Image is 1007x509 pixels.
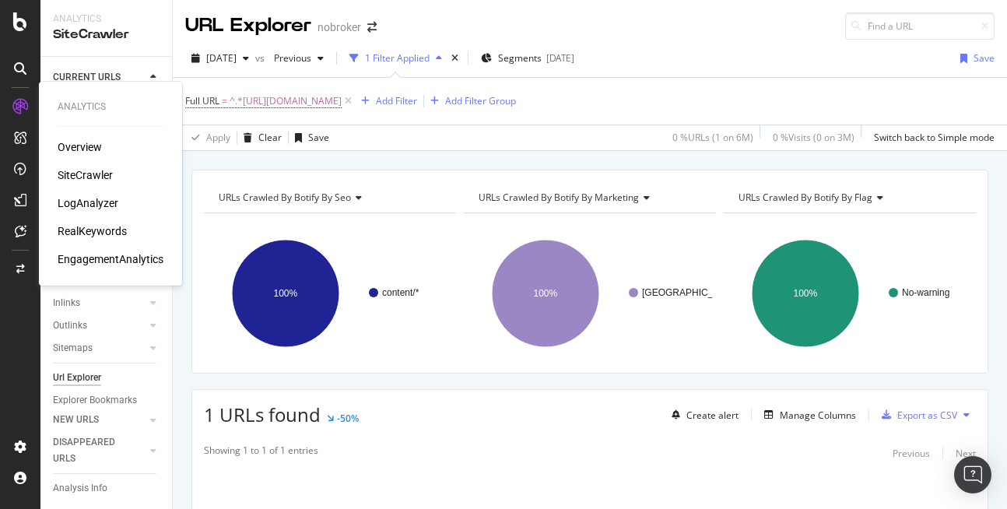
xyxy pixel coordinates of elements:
button: 1 Filter Applied [343,46,448,71]
a: DISAPPEARED URLS [53,434,146,467]
input: Find a URL [845,12,995,40]
a: RealKeywords [58,223,127,239]
div: Analytics [53,12,160,26]
div: Next [956,447,976,460]
text: [GEOGRAPHIC_DATA] [642,287,739,298]
text: No-warning [902,287,949,298]
div: Analysis Info [53,480,107,497]
text: 100% [793,288,817,299]
button: Save [954,46,995,71]
a: Outlinks [53,318,146,334]
div: NEW URLS [53,412,99,428]
div: Clear [258,131,282,144]
a: Explorer Bookmarks [53,392,161,409]
button: Next [956,444,976,462]
div: Previous [893,447,930,460]
div: Export as CSV [897,409,957,422]
button: Previous [893,444,930,462]
div: Add Filter [376,94,417,107]
a: Url Explorer [53,370,161,386]
div: times [448,51,461,66]
span: vs [255,51,268,65]
svg: A chart. [724,226,972,361]
button: [DATE] [185,46,255,71]
div: arrow-right-arrow-left [367,22,377,33]
h4: URLs Crawled By Botify By flag [735,185,962,210]
button: Apply [185,125,230,150]
svg: A chart. [464,226,712,361]
span: URLs Crawled By Botify By seo [219,191,351,204]
div: Inlinks [53,295,80,311]
button: Save [289,125,329,150]
span: 1 URLs found [204,402,321,427]
button: Clear [237,125,282,150]
div: Add Filter Group [445,94,516,107]
div: URL Explorer [185,12,311,39]
span: ^.*[URL][DOMAIN_NAME] [230,90,342,112]
div: [DATE] [546,51,574,65]
button: Export as CSV [875,402,957,427]
span: Segments [498,51,542,65]
div: Save [974,51,995,65]
div: 0 % Visits ( 0 on 3M ) [773,131,854,144]
h4: URLs Crawled By Botify By marketing [475,185,702,210]
button: Previous [268,46,330,71]
span: Full URL [185,94,219,107]
div: Url Explorer [53,370,101,386]
div: Manage Columns [780,409,856,422]
div: -50% [337,412,359,425]
button: Create alert [665,402,739,427]
div: Switch back to Simple mode [874,131,995,144]
a: Analysis Info [53,480,161,497]
span: URLs Crawled By Botify By marketing [479,191,639,204]
a: SiteCrawler [58,167,113,183]
button: Manage Columns [758,405,856,424]
a: Sitemaps [53,340,146,356]
div: Explorer Bookmarks [53,392,137,409]
div: 0 % URLs ( 1 on 6M ) [672,131,753,144]
div: Create alert [686,409,739,422]
h4: URLs Crawled By Botify By seo [216,185,442,210]
div: Open Intercom Messenger [954,456,991,493]
text: 100% [533,288,557,299]
div: DISAPPEARED URLS [53,434,132,467]
div: Save [308,131,329,144]
div: 1 Filter Applied [365,51,430,65]
a: Overview [58,139,102,155]
text: 100% [274,288,298,299]
button: Add Filter Group [424,92,516,111]
span: Previous [268,51,311,65]
div: nobroker [318,19,361,35]
div: CURRENT URLS [53,69,121,86]
text: content/* [382,287,419,298]
span: 2025 Aug. 4th [206,51,237,65]
a: NEW URLS [53,412,146,428]
div: Analytics [58,100,163,114]
svg: A chart. [204,226,452,361]
div: Sitemaps [53,340,93,356]
a: CURRENT URLS [53,69,146,86]
span: = [222,94,227,107]
div: SiteCrawler [53,26,160,44]
a: LogAnalyzer [58,195,118,211]
span: URLs Crawled By Botify By flag [739,191,872,204]
button: Switch back to Simple mode [868,125,995,150]
div: Outlinks [53,318,87,334]
div: Showing 1 to 1 of 1 entries [204,444,318,462]
div: Apply [206,131,230,144]
a: Inlinks [53,295,146,311]
a: EngagementAnalytics [58,251,163,267]
button: Add Filter [355,92,417,111]
button: Segments[DATE] [475,46,581,71]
